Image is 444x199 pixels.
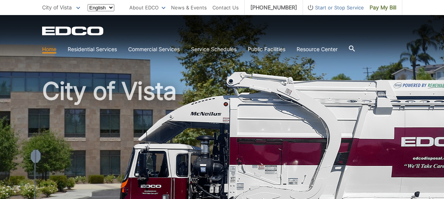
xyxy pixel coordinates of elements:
[128,45,180,53] a: Commercial Services
[370,3,396,12] span: Pay My Bill
[42,4,72,11] span: City of Vista
[42,26,105,35] a: EDCD logo. Return to the homepage.
[68,45,117,53] a: Residential Services
[88,4,114,11] select: Select a language
[129,3,165,12] a: About EDCO
[191,45,236,53] a: Service Schedules
[42,45,56,53] a: Home
[171,3,207,12] a: News & Events
[248,45,285,53] a: Public Facilities
[297,45,338,53] a: Resource Center
[212,3,239,12] a: Contact Us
